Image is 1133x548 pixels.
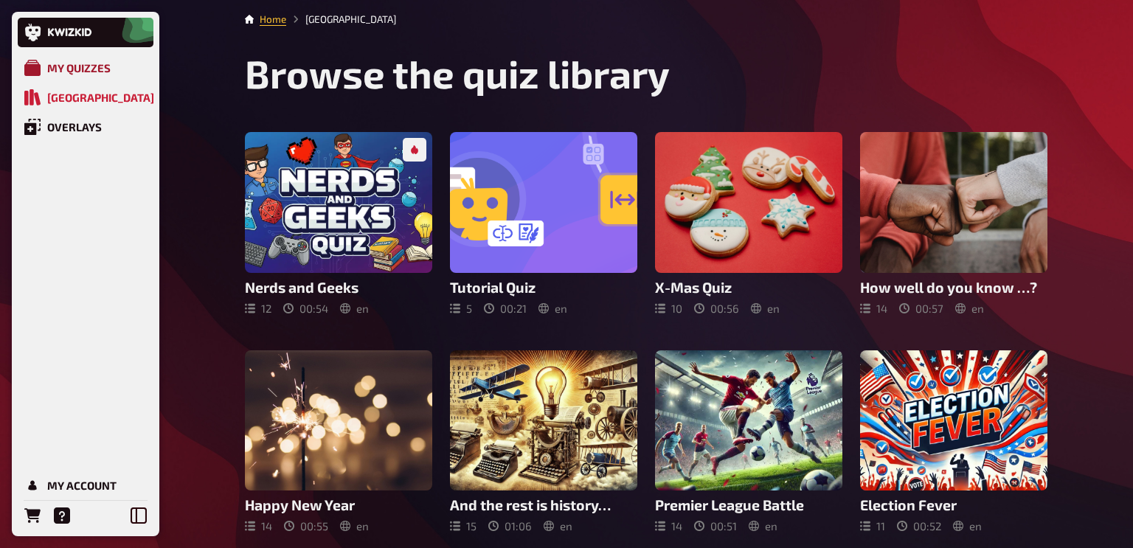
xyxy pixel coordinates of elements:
a: Overlays [18,112,153,142]
div: 15 [450,519,477,533]
h3: Election Fever [860,496,1047,513]
a: Premier League Battle1400:51en [655,350,842,533]
div: My Quizzes [47,61,111,74]
div: 14 [860,302,887,315]
div: 00 : 56 [694,302,739,315]
div: en [953,519,982,533]
a: Nerds and Geeks1200:54en [245,132,432,315]
a: How well do you know …?1400:57en [860,132,1047,315]
div: en [340,302,369,315]
div: 00 : 21 [484,302,527,315]
div: Overlays [47,120,102,133]
a: Help [47,501,77,530]
div: 10 [655,302,682,315]
div: 12 [245,302,271,315]
div: en [544,519,572,533]
h3: Nerds and Geeks [245,279,432,296]
div: 00 : 52 [897,519,941,533]
div: en [955,302,984,315]
a: Tutorial Quiz500:21en [450,132,637,315]
h3: Happy New Year [245,496,432,513]
div: [GEOGRAPHIC_DATA] [47,91,154,104]
a: My Account [18,471,153,500]
div: 11 [860,519,885,533]
h3: How well do you know …? [860,279,1047,296]
h3: Premier League Battle [655,496,842,513]
h3: Tutorial Quiz [450,279,637,296]
a: X-Mas Quiz1000:56en [655,132,842,315]
li: Home [260,12,286,27]
a: Quiz Library [18,83,153,112]
div: en [340,519,369,533]
a: And the rest is history…1501:06en [450,350,637,533]
h3: And the rest is history… [450,496,637,513]
div: 00 : 55 [284,519,328,533]
div: 5 [450,302,472,315]
div: My Account [47,479,117,492]
h1: Browse the quiz library [245,50,1047,97]
div: en [749,519,777,533]
a: Home [260,13,286,25]
a: My Quizzes [18,53,153,83]
div: 14 [655,519,682,533]
a: Orders [18,501,47,530]
div: 00 : 54 [283,302,328,315]
div: 00 : 51 [694,519,737,533]
h3: X-Mas Quiz [655,279,842,296]
li: Quiz Library [286,12,396,27]
a: Election Fever1100:52en [860,350,1047,533]
div: en [751,302,780,315]
div: 00 : 57 [899,302,943,315]
a: Happy New Year1400:55en [245,350,432,533]
div: 14 [245,519,272,533]
div: en [538,302,567,315]
div: 01 : 06 [488,519,532,533]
